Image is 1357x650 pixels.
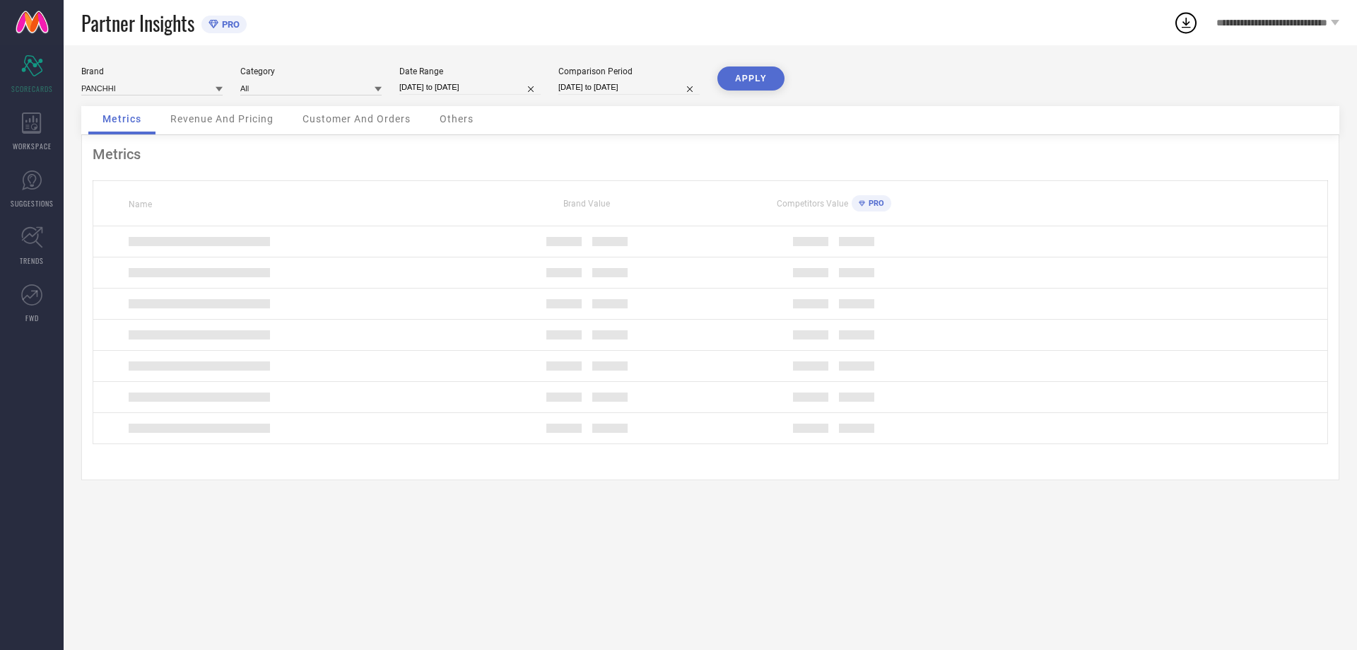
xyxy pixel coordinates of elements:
span: FWD [25,313,39,323]
div: Date Range [399,66,541,76]
span: Competitors Value [777,199,848,209]
span: Metrics [102,113,141,124]
input: Select comparison period [558,80,700,95]
div: Brand [81,66,223,76]
span: Brand Value [563,199,610,209]
span: Customer And Orders [302,113,411,124]
span: SCORECARDS [11,83,53,94]
span: Name [129,199,152,209]
span: TRENDS [20,255,44,266]
button: APPLY [717,66,785,91]
span: PRO [865,199,884,208]
div: Metrics [93,146,1328,163]
span: WORKSPACE [13,141,52,151]
span: PRO [218,19,240,30]
div: Category [240,66,382,76]
span: Revenue And Pricing [170,113,274,124]
span: SUGGESTIONS [11,198,54,209]
span: Partner Insights [81,8,194,37]
input: Select date range [399,80,541,95]
div: Open download list [1173,10,1199,35]
span: Others [440,113,474,124]
div: Comparison Period [558,66,700,76]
